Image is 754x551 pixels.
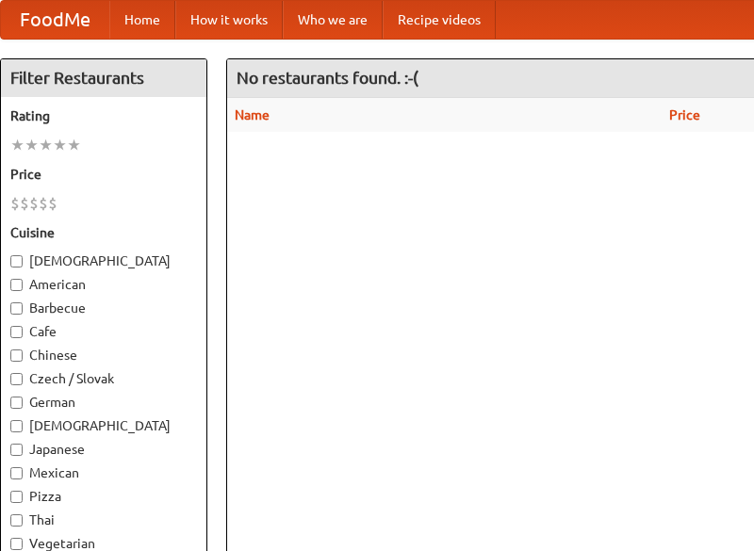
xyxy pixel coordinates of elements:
a: Who we are [283,1,383,39]
input: Vegetarian [10,538,23,550]
a: Price [669,107,700,122]
a: FoodMe [1,1,109,39]
label: Japanese [10,440,197,459]
li: ★ [67,135,81,155]
li: $ [20,193,29,214]
h5: Cuisine [10,223,197,242]
input: Czech / Slovak [10,373,23,385]
label: [DEMOGRAPHIC_DATA] [10,416,197,435]
li: ★ [25,135,39,155]
a: How it works [175,1,283,39]
label: Cafe [10,322,197,341]
h5: Rating [10,106,197,125]
label: Pizza [10,487,197,506]
label: Czech / Slovak [10,369,197,388]
input: Chinese [10,349,23,362]
label: American [10,275,197,294]
a: Name [235,107,270,122]
input: Barbecue [10,302,23,315]
h4: Filter Restaurants [1,59,206,97]
input: Mexican [10,467,23,479]
h5: Price [10,165,197,184]
input: Japanese [10,444,23,456]
label: German [10,393,197,412]
input: German [10,397,23,409]
li: $ [29,193,39,214]
label: Barbecue [10,299,197,317]
ng-pluralize: No restaurants found. :-( [237,69,418,87]
li: ★ [10,135,25,155]
input: Pizza [10,491,23,503]
label: Thai [10,510,197,529]
li: $ [10,193,20,214]
li: $ [39,193,48,214]
input: American [10,279,23,291]
a: Home [109,1,175,39]
label: Chinese [10,346,197,365]
label: [DEMOGRAPHIC_DATA] [10,251,197,270]
li: $ [48,193,57,214]
input: Cafe [10,326,23,338]
input: [DEMOGRAPHIC_DATA] [10,420,23,432]
li: ★ [53,135,67,155]
label: Mexican [10,463,197,482]
input: Thai [10,514,23,527]
a: Recipe videos [383,1,496,39]
input: [DEMOGRAPHIC_DATA] [10,255,23,267]
li: ★ [39,135,53,155]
